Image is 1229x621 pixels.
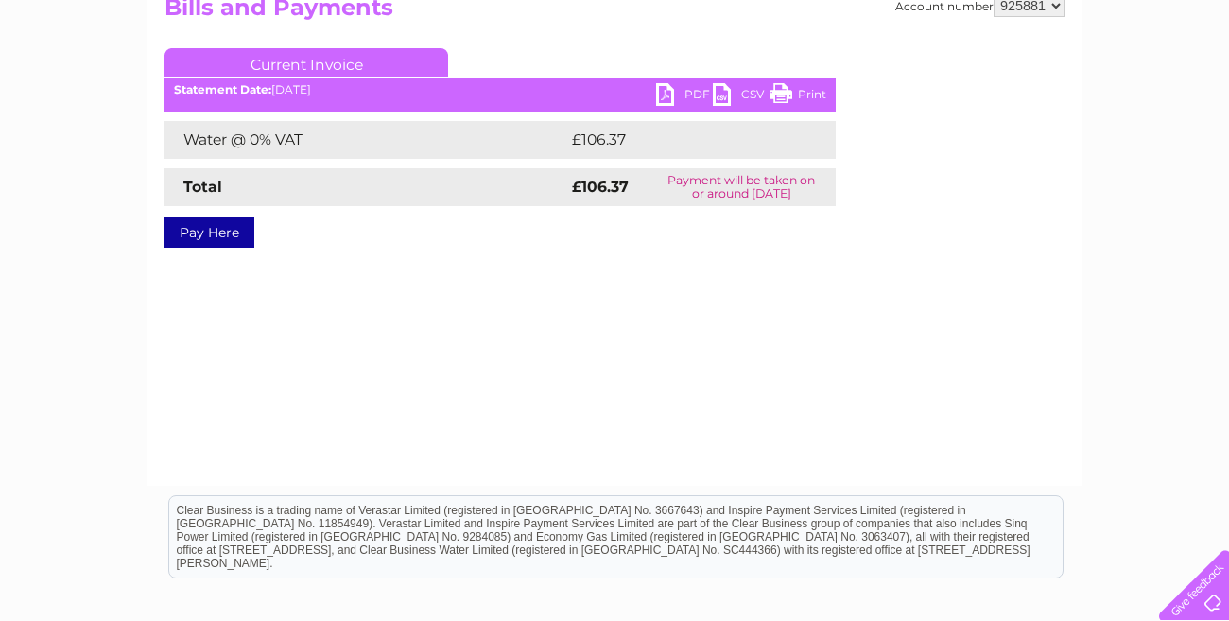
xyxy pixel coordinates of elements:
strong: Total [183,178,222,196]
div: [DATE] [164,83,836,96]
div: Clear Business is a trading name of Verastar Limited (registered in [GEOGRAPHIC_DATA] No. 3667643... [169,10,1063,92]
a: PDF [656,83,713,111]
a: Water [896,80,932,95]
a: Telecoms [996,80,1053,95]
a: Blog [1065,80,1092,95]
a: Pay Here [164,217,254,248]
td: Water @ 0% VAT [164,121,567,159]
a: Current Invoice [164,48,448,77]
a: Contact [1103,80,1150,95]
a: Log out [1168,80,1212,95]
a: Energy [943,80,985,95]
a: CSV [713,83,770,111]
strong: £106.37 [572,178,629,196]
b: Statement Date: [174,82,271,96]
td: Payment will be taken on or around [DATE] [647,168,836,206]
img: logo.png [43,49,140,107]
a: Print [770,83,826,111]
td: £106.37 [567,121,801,159]
a: 0333 014 3131 [873,9,1003,33]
